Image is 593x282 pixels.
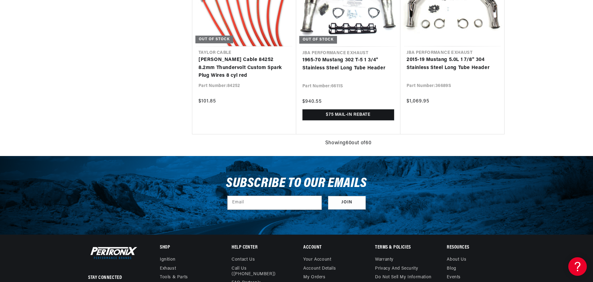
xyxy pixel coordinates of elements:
[325,139,371,147] span: Showing 60 out of 60
[303,273,325,282] a: My orders
[226,178,367,189] h3: Subscribe to our emails
[303,257,331,264] a: Your account
[303,264,336,273] a: Account details
[160,257,176,264] a: Ignition
[375,257,394,264] a: Warranty
[160,273,188,282] a: Tools & Parts
[447,257,466,264] a: About Us
[228,196,322,210] input: Email
[88,275,140,281] p: Stay Connected
[232,257,255,264] a: Contact us
[302,56,394,72] a: 1965-70 Mustang 302 T-5 1 3/4" Stainless Steel Long Tube Header
[198,56,290,80] a: [PERSON_NAME] Cable 84252 8.2mm Thundervolt Custom Spark Plug Wires 8 cyl red
[375,264,418,273] a: Privacy and Security
[447,264,456,273] a: Blog
[160,264,176,273] a: Exhaust
[375,273,432,282] a: Do not sell my information
[328,196,366,210] button: Subscribe
[447,273,461,282] a: Events
[407,56,498,72] a: 2015-19 Mustang 5.0L 1 7/8" 304 Stainless Steel Long Tube Header
[88,245,138,260] img: Pertronix
[232,264,285,279] a: Call Us ([PHONE_NUMBER])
